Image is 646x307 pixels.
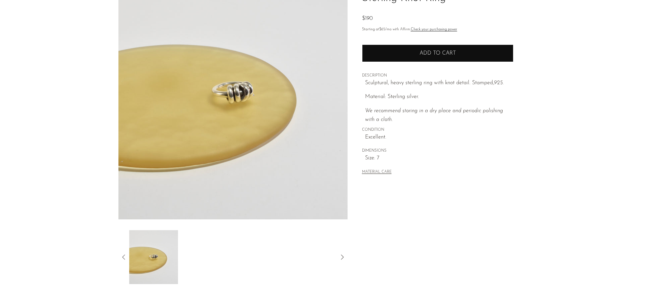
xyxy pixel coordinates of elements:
img: Sterling Knot Ring [129,230,178,284]
p: Material: Sterling silver. [365,93,513,101]
span: Excellent. [365,133,513,142]
p: Sculptural, heavy sterling ring with knot detail. Stamped, [365,79,513,88]
span: DESCRIPTION [362,73,513,79]
i: We recommend storing in a dry place and periodic polishing with a cloth. [365,108,503,122]
button: Add to cart [362,44,513,62]
span: $65 [379,28,385,31]
span: Size: 7 [365,154,513,163]
span: CONDITION [362,127,513,133]
em: 925. [494,80,504,86]
button: MATERIAL CARE [362,170,392,175]
p: Starting at /mo with Affirm. [362,27,513,33]
span: Add to cart [420,51,456,56]
a: Check your purchasing power - Learn more about Affirm Financing (opens in modal) [411,28,457,31]
span: $190 [362,16,373,21]
span: DIMENSIONS [362,148,513,154]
